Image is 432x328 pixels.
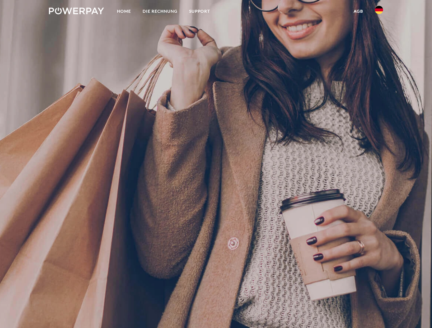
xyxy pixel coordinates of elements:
[375,6,383,14] img: de
[183,5,216,17] a: SUPPORT
[111,5,137,17] a: Home
[348,5,369,17] a: agb
[49,8,104,14] img: logo-powerpay-white.svg
[137,5,183,17] a: DIE RECHNUNG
